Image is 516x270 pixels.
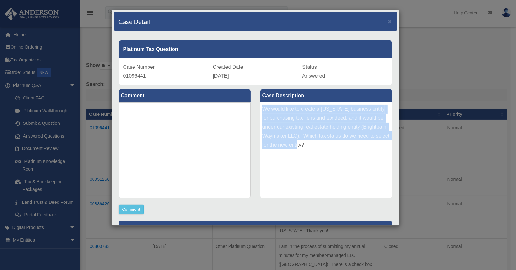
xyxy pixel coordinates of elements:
span: [DATE] [213,73,229,79]
span: × [388,18,392,25]
label: Comment [119,89,251,102]
div: We would like to create a [US_STATE] business entity for purchasing tax liens and tax deed, and i... [260,102,392,198]
button: Comment [119,205,144,214]
span: 01096441 [123,73,146,79]
span: Case Number [123,64,155,70]
h4: Case Detail [119,17,150,26]
span: Answered [302,73,325,79]
p: [PERSON_NAME] Advisors [119,221,392,237]
label: Case Description [260,89,392,102]
span: Created Date [213,64,243,70]
button: Close [388,18,392,25]
div: Platinum Tax Question [119,40,392,58]
span: Status [302,64,317,70]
